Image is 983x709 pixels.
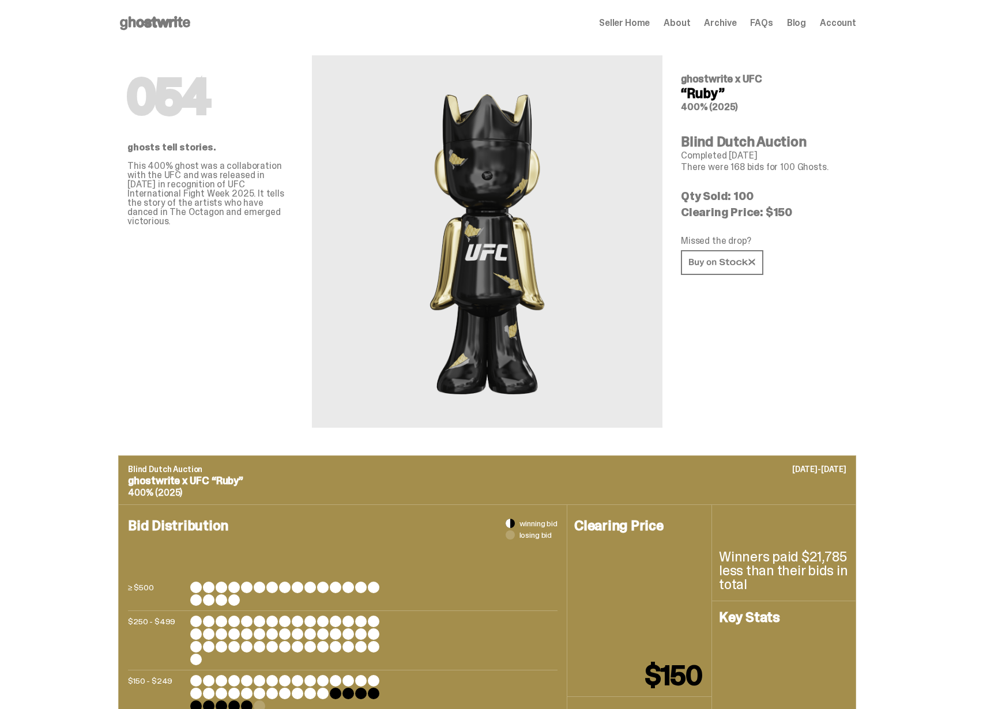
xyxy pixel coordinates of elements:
[820,18,856,28] a: Account
[681,135,847,149] h4: Blind Dutch Auction
[719,610,849,624] h4: Key Stats
[681,236,847,246] p: Missed the drop?
[128,616,186,665] p: $250 - $499
[127,161,293,226] p: This 400% ghost was a collaboration with the UFC and was released in [DATE] in recognition of UFC...
[519,519,558,527] span: winning bid
[704,18,736,28] a: Archive
[681,101,738,113] span: 400% (2025)
[719,550,849,591] p: Winners paid $21,785 less than their bids in total
[681,206,847,218] p: Clearing Price: $150
[681,190,847,202] p: Qty Sold: 100
[519,531,552,539] span: losing bid
[128,487,182,499] span: 400% (2025)
[664,18,690,28] a: About
[681,151,847,160] p: Completed [DATE]
[128,476,846,486] p: ghostwrite x UFC “Ruby”
[681,72,762,86] span: ghostwrite x UFC
[127,143,293,152] p: ghosts tell stories.
[128,465,846,473] p: Blind Dutch Auction
[599,18,650,28] a: Seller Home
[128,519,558,570] h4: Bid Distribution
[128,582,186,606] p: ≥ $500
[792,465,846,473] p: [DATE]-[DATE]
[127,74,293,120] h1: 054
[787,18,806,28] a: Blog
[574,519,705,533] h4: Clearing Price
[645,662,702,689] p: $150
[681,86,847,100] h4: “Ruby”
[419,83,556,400] img: UFC&ldquo;Ruby&rdquo;
[750,18,773,28] a: FAQs
[681,163,847,172] p: There were 168 bids for 100 Ghosts.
